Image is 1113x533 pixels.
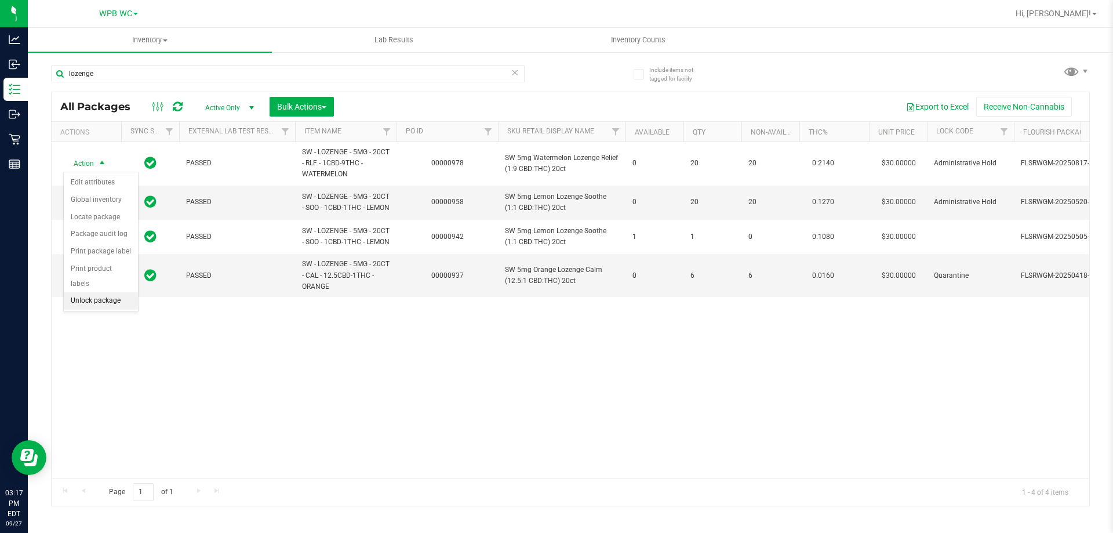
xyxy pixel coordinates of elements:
a: 00000978 [431,159,464,167]
inline-svg: Inventory [9,84,20,95]
span: 20 [690,158,734,169]
span: 20 [748,197,792,208]
p: 09/27 [5,519,23,528]
span: Include items not tagged for facility [649,66,707,83]
span: SW 5mg Orange Lozenge Calm (12.5:1 CBD:THC) 20ct [505,264,619,287]
li: Print product labels [64,260,138,292]
span: SW - LOZENGE - 5MG - 20CT - CAL - 12.5CBD-1THC - ORANGE [302,259,390,292]
iframe: Resource center [12,440,46,475]
button: Bulk Actions [270,97,334,117]
span: Page of 1 [99,483,183,501]
span: Bulk Actions [277,102,326,111]
a: Filter [606,122,625,142]
inline-svg: Reports [9,158,20,170]
input: 1 [133,483,154,501]
a: Unit Price [878,128,915,136]
span: All Packages [60,100,142,113]
span: SW 5mg Lemon Lozenge Soothe (1:1 CBD:THC) 20ct [505,191,619,213]
p: 03:17 PM EDT [5,488,23,519]
span: $30.00000 [876,194,922,211]
span: PASSED [186,270,288,281]
span: Hi, [PERSON_NAME]! [1016,9,1091,18]
span: Clear [511,65,519,80]
a: THC% [809,128,828,136]
span: PASSED [186,158,288,169]
a: 00000942 [431,233,464,241]
span: Administrative Hold [934,158,1007,169]
span: 0.2140 [806,155,840,172]
li: Unlock package [64,292,138,310]
span: $30.00000 [876,267,922,284]
span: Action [63,155,94,172]
inline-svg: Retail [9,133,20,145]
a: Flourish Package ID [1023,128,1096,136]
span: SW 5mg Lemon Lozenge Soothe (1:1 CBD:THC) 20ct [505,226,619,248]
a: Inventory [28,28,272,52]
span: Administrative Hold [934,197,1007,208]
li: Package audit log [64,226,138,243]
span: 6 [690,270,734,281]
inline-svg: Inbound [9,59,20,70]
span: $30.00000 [876,155,922,172]
span: SW - LOZENGE - 5MG - 20CT - RLF - 1CBD-9THC - WATERMELON [302,147,390,180]
span: In Sync [144,267,157,284]
a: Filter [160,122,179,142]
a: 00000937 [431,271,464,280]
span: 0.1080 [806,229,840,245]
span: 20 [748,158,792,169]
a: Inventory Counts [516,28,760,52]
span: 0 [632,197,676,208]
inline-svg: Analytics [9,34,20,45]
div: Actions [60,128,117,136]
span: 0 [632,158,676,169]
a: Non-Available [751,128,802,136]
span: In Sync [144,155,157,171]
span: SW - LOZENGE - 5MG - 20CT - SOO - 1CBD-1THC - LEMON [302,191,390,213]
span: SW 5mg Watermelon Lozenge Relief (1:9 CBD:THC) 20ct [505,153,619,175]
a: Filter [479,122,498,142]
inline-svg: Outbound [9,108,20,120]
a: Filter [995,122,1014,142]
span: 0 [632,270,676,281]
a: Lab Results [272,28,516,52]
a: 00000958 [431,198,464,206]
a: Sku Retail Display Name [507,127,594,135]
li: Print package label [64,243,138,260]
span: PASSED [186,197,288,208]
a: Filter [276,122,295,142]
span: 6 [748,270,792,281]
span: Quarantine [934,270,1007,281]
a: Available [635,128,670,136]
span: 0.1270 [806,194,840,211]
span: PASSED [186,231,288,242]
span: 1 - 4 of 4 items [1013,483,1078,501]
span: 0 [748,231,792,242]
a: Item Name [304,127,341,135]
span: select [95,155,110,172]
span: $30.00000 [876,229,922,245]
span: Lab Results [359,35,429,45]
button: Export to Excel [899,97,976,117]
span: Inventory [28,35,272,45]
li: Edit attributes [64,174,138,191]
span: In Sync [144,229,157,245]
span: 1 [632,231,676,242]
input: Search Package ID, Item Name, SKU, Lot or Part Number... [51,65,525,82]
li: Locate package [64,209,138,226]
span: WPB WC [99,9,132,19]
a: Qty [693,128,705,136]
span: 1 [690,231,734,242]
a: Filter [377,122,397,142]
a: Sync Status [130,127,175,135]
li: Global inventory [64,191,138,209]
span: Inventory Counts [595,35,681,45]
span: In Sync [144,194,157,210]
button: Receive Non-Cannabis [976,97,1072,117]
a: PO ID [406,127,423,135]
a: Lock Code [936,127,973,135]
span: 0.0160 [806,267,840,284]
span: SW - LOZENGE - 5MG - 20CT - SOO - 1CBD-1THC - LEMON [302,226,390,248]
a: External Lab Test Result [188,127,279,135]
span: 20 [690,197,734,208]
